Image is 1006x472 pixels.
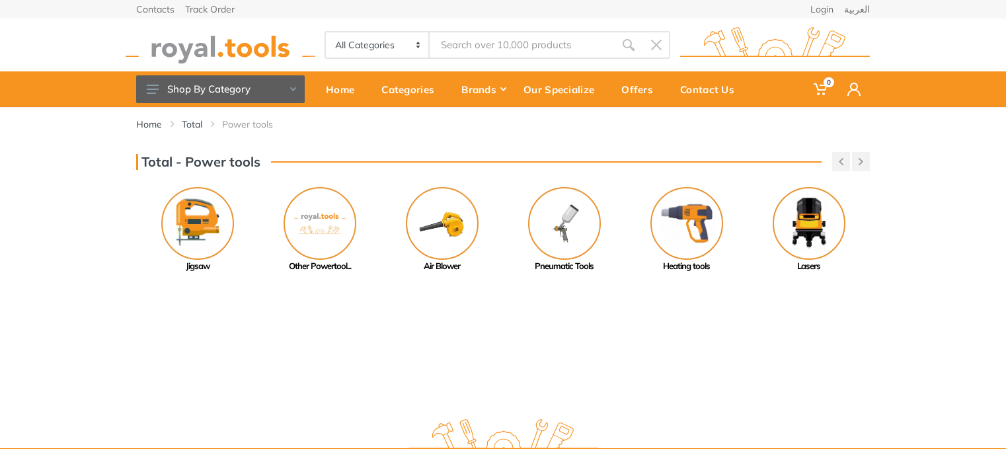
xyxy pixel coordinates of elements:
div: Offers [612,75,671,103]
div: Categories [372,75,452,103]
a: Home [136,118,162,131]
div: Jigsaw [136,260,258,273]
nav: breadcrumb [136,118,870,131]
a: Lasers [748,187,870,273]
img: royal.tools Logo [408,419,598,455]
a: Offers [612,71,671,107]
button: Shop By Category [136,75,305,103]
a: Power tools [222,118,273,131]
a: Our Specialize [514,71,612,107]
a: 0 [804,71,838,107]
a: Jigsaw [136,187,258,273]
div: Lasers [748,260,870,273]
a: Contacts [136,5,174,14]
img: Royal - Pneumatic Tools [528,187,601,260]
div: Other Powertool... [258,260,381,273]
span: 0 [824,77,834,87]
a: Login [810,5,833,14]
img: Royal - Lasers [773,187,845,260]
a: Pneumatic Tools [503,187,625,273]
a: Air Blower [381,187,503,273]
div: Brands [452,75,514,103]
h3: Total - Power tools [136,154,260,170]
a: Home [317,71,372,107]
div: Home [317,75,372,103]
div: Air Blower [381,260,503,273]
a: العربية [844,5,870,14]
a: Heating tools [625,187,748,273]
input: Site search [430,31,615,59]
img: royal.tools Logo [680,27,870,63]
img: No Image [284,187,356,260]
a: Other Powertool... [258,187,381,273]
div: Our Specialize [514,75,612,103]
img: Royal - Air Blower [406,187,479,260]
div: Contact Us [671,75,752,103]
div: Heating tools [625,260,748,273]
div: Pneumatic Tools [503,260,625,273]
img: royal.tools Logo [126,27,315,63]
a: Contact Us [671,71,752,107]
select: Category [326,32,430,58]
a: Categories [372,71,452,107]
a: Total [182,118,202,131]
img: Royal - Heating tools [650,187,723,260]
a: Track Order [185,5,235,14]
img: Royal - Jigsaw [161,187,234,260]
